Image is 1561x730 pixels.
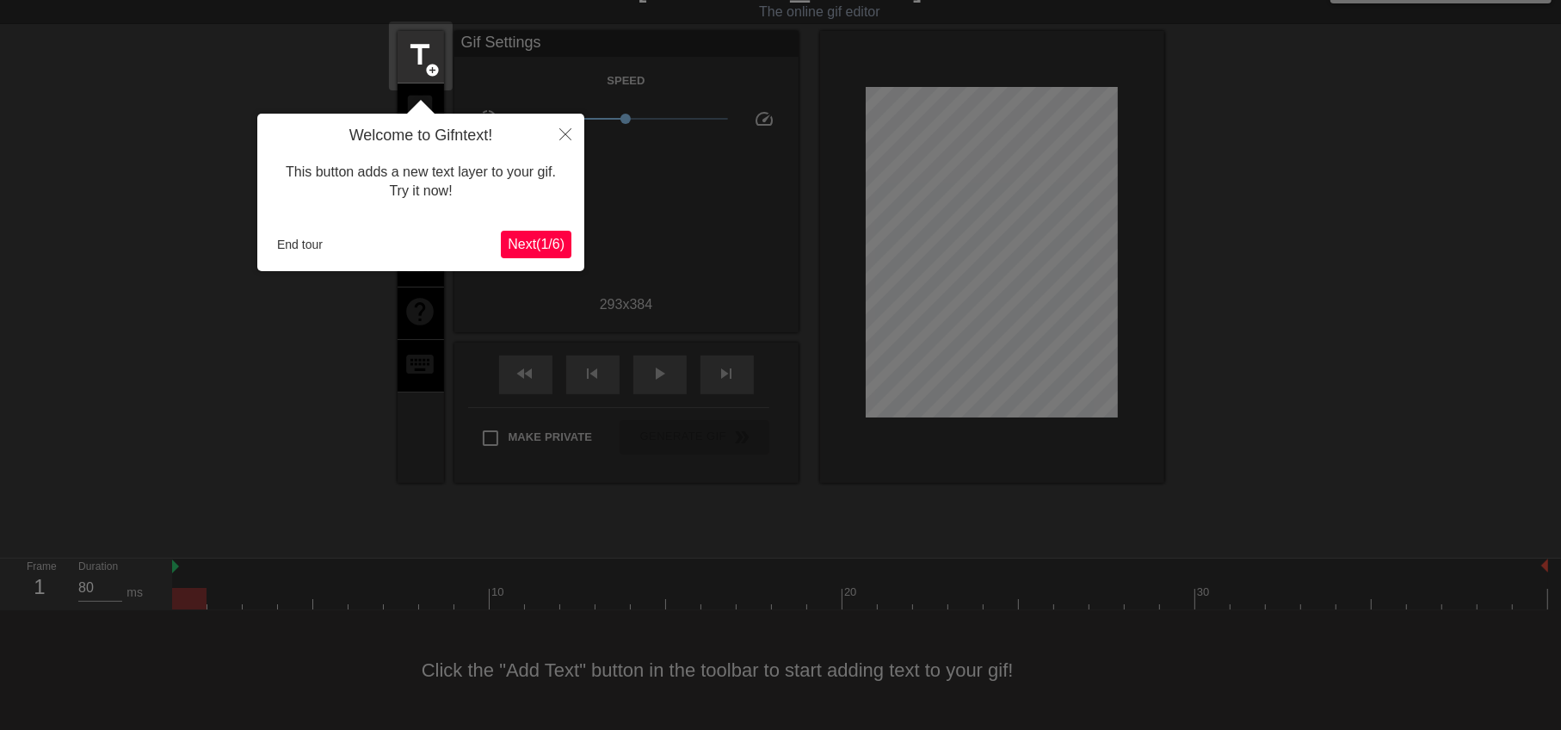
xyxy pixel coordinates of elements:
[508,237,565,251] span: Next ( 1 / 6 )
[501,231,571,258] button: Next
[270,145,571,219] div: This button adds a new text layer to your gif. Try it now!
[546,114,584,153] button: Close
[270,127,571,145] h4: Welcome to Gifntext!
[270,232,330,257] button: End tour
